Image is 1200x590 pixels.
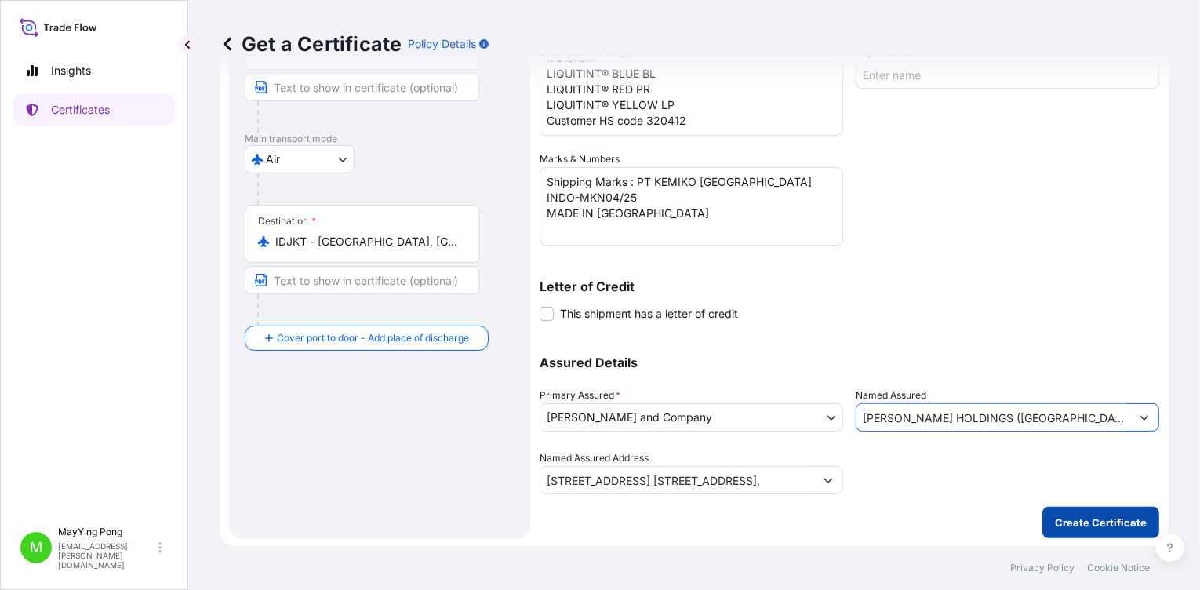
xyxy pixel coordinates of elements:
a: Privacy Policy [1010,562,1075,574]
button: Create Certificate [1042,507,1159,538]
button: Show suggestions [1130,403,1158,432]
span: This shipment has a letter of credit [560,306,738,322]
p: MayYing Pong [58,526,155,538]
input: Destination [275,234,460,249]
p: Policy Details [408,36,476,52]
label: Named Assured [856,388,926,403]
span: Air [266,151,280,167]
p: Insights [51,63,91,78]
span: M [30,540,42,555]
p: [EMAIL_ADDRESS][PERSON_NAME][DOMAIN_NAME] [58,541,155,570]
p: Main transport mode [245,133,515,145]
button: Show suggestions [814,466,842,494]
p: Certificates [51,102,110,118]
span: [PERSON_NAME] and Company [547,410,712,425]
button: Select transport [245,145,355,173]
button: [PERSON_NAME] and Company [540,403,843,432]
label: Marks & Numbers [540,151,620,167]
button: Cover port to door - Add place of discharge [245,326,489,351]
a: Insights [13,55,175,86]
a: Certificates [13,94,175,126]
p: Create Certificate [1055,515,1147,530]
a: Cookie Notice [1087,562,1150,574]
input: Text to appear on certificate [245,266,480,294]
input: Named Assured Address [540,466,814,494]
span: Cover port to door - Add place of discharge [277,330,469,346]
label: Named Assured Address [540,450,649,466]
input: Assured Name [856,403,1130,432]
p: Letter of Credit [540,280,1159,293]
p: Assured Details [540,356,1159,369]
div: Destination [258,215,316,228]
span: Primary Assured [540,388,620,403]
p: Get a Certificate [220,31,402,56]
